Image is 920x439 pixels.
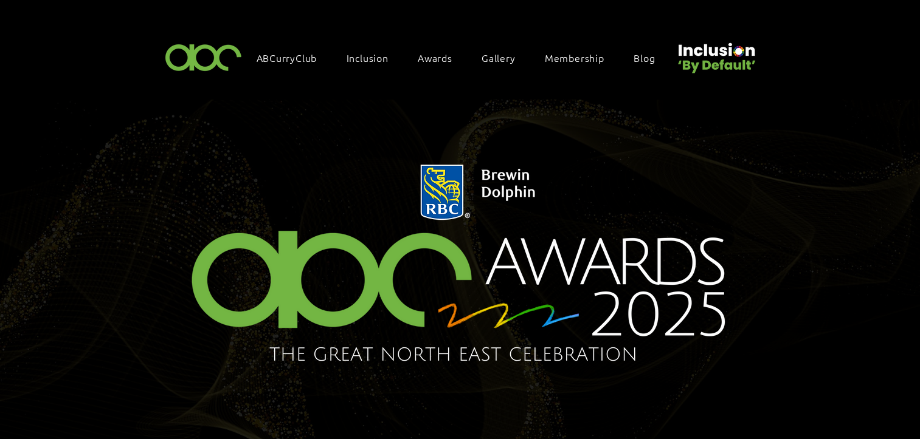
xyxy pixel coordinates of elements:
[545,51,604,64] span: Membership
[634,51,655,64] span: Blog
[162,39,246,75] img: ABC-Logo-Blank-Background-01-01-2.png
[412,45,471,70] div: Awards
[418,51,452,64] span: Awards
[482,51,516,64] span: Gallery
[251,45,336,70] a: ABCurryClub
[341,45,407,70] div: Inclusion
[674,33,758,75] img: Untitled design (22).png
[476,45,534,70] a: Gallery
[347,51,389,64] span: Inclusion
[251,45,674,70] nav: Site
[257,51,317,64] span: ABCurryClub
[159,151,763,381] img: Northern Insights Double Pager Apr 2025.png
[539,45,623,70] a: Membership
[628,45,673,70] a: Blog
